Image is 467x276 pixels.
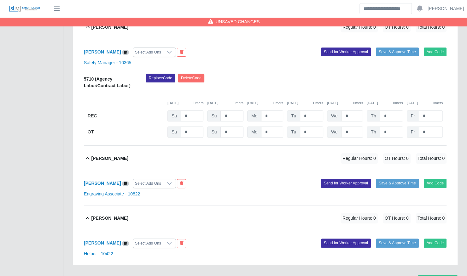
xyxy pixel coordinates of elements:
[341,22,378,32] span: Regular Hours: 0
[207,100,243,106] div: [DATE]
[216,19,260,25] span: Unsaved Changes
[84,146,447,171] button: [PERSON_NAME] Regular Hours: 0 OT Hours: 0 Total Hours: 0
[321,239,371,247] button: Send for Worker Approval
[407,100,443,106] div: [DATE]
[407,110,419,121] span: Fr
[122,49,129,54] a: View/Edit Notes
[84,14,447,40] button: [PERSON_NAME] Regular Hours: 0 OT Hours: 0 Total Hours: 0
[367,100,403,106] div: [DATE]
[9,5,40,12] img: SLM Logo
[424,48,447,56] button: Add Code
[233,100,243,106] button: Timers
[312,100,323,106] button: Timers
[424,179,447,188] button: Add Code
[91,215,128,222] b: [PERSON_NAME]
[133,239,163,248] div: Select Add Ons
[287,127,300,138] span: Tu
[321,48,371,56] button: Send for Worker Approval
[272,100,283,106] button: Timers
[367,110,380,121] span: Th
[359,3,412,14] input: Search
[416,22,447,32] span: Total Hours: 0
[424,239,447,247] button: Add Code
[167,110,181,121] span: Sa
[167,127,181,138] span: Sa
[133,179,163,188] div: Select Add Ons
[376,239,419,247] button: Save & Approve Time
[416,153,447,164] span: Total Hours: 0
[327,110,342,121] span: We
[341,213,378,223] span: Regular Hours: 0
[91,24,128,31] b: [PERSON_NAME]
[133,48,163,57] div: Select Add Ons
[207,110,221,121] span: Su
[84,251,113,256] a: Helper - 10422
[247,127,261,138] span: Mo
[321,179,371,188] button: Send for Worker Approval
[392,100,403,106] button: Timers
[341,153,378,164] span: Regular Hours: 0
[327,127,342,138] span: We
[367,127,380,138] span: Th
[84,240,121,245] a: [PERSON_NAME]
[207,127,221,138] span: Su
[84,60,131,65] a: Safety Manager - 10365
[88,127,164,138] div: OT
[177,48,186,57] button: End Worker & Remove from the Timesheet
[88,110,164,121] div: REG
[287,110,300,121] span: Tu
[287,100,323,106] div: [DATE]
[122,240,129,245] a: View/Edit Notes
[383,213,411,223] span: OT Hours: 0
[432,100,443,106] button: Timers
[84,76,131,88] b: 5710 (Agency Labor/Contract Labor)
[122,181,129,186] a: View/Edit Notes
[376,179,419,188] button: Save & Approve Time
[376,48,419,56] button: Save & Approve Time
[84,181,121,186] a: [PERSON_NAME]
[177,239,186,248] button: End Worker & Remove from the Timesheet
[416,213,447,223] span: Total Hours: 0
[247,100,283,106] div: [DATE]
[177,179,186,188] button: End Worker & Remove from the Timesheet
[84,206,447,231] button: [PERSON_NAME] Regular Hours: 0 OT Hours: 0 Total Hours: 0
[428,5,464,12] a: [PERSON_NAME]
[84,49,121,54] a: [PERSON_NAME]
[167,100,203,106] div: [DATE]
[146,74,175,82] button: ReplaceCode
[178,74,204,82] button: DeleteCode
[352,100,363,106] button: Timers
[407,127,419,138] span: Fr
[84,191,140,196] a: Engraving Associate - 10822
[91,155,128,162] b: [PERSON_NAME]
[327,100,363,106] div: [DATE]
[247,110,261,121] span: Mo
[193,100,204,106] button: Timers
[383,22,411,32] span: OT Hours: 0
[383,153,411,164] span: OT Hours: 0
